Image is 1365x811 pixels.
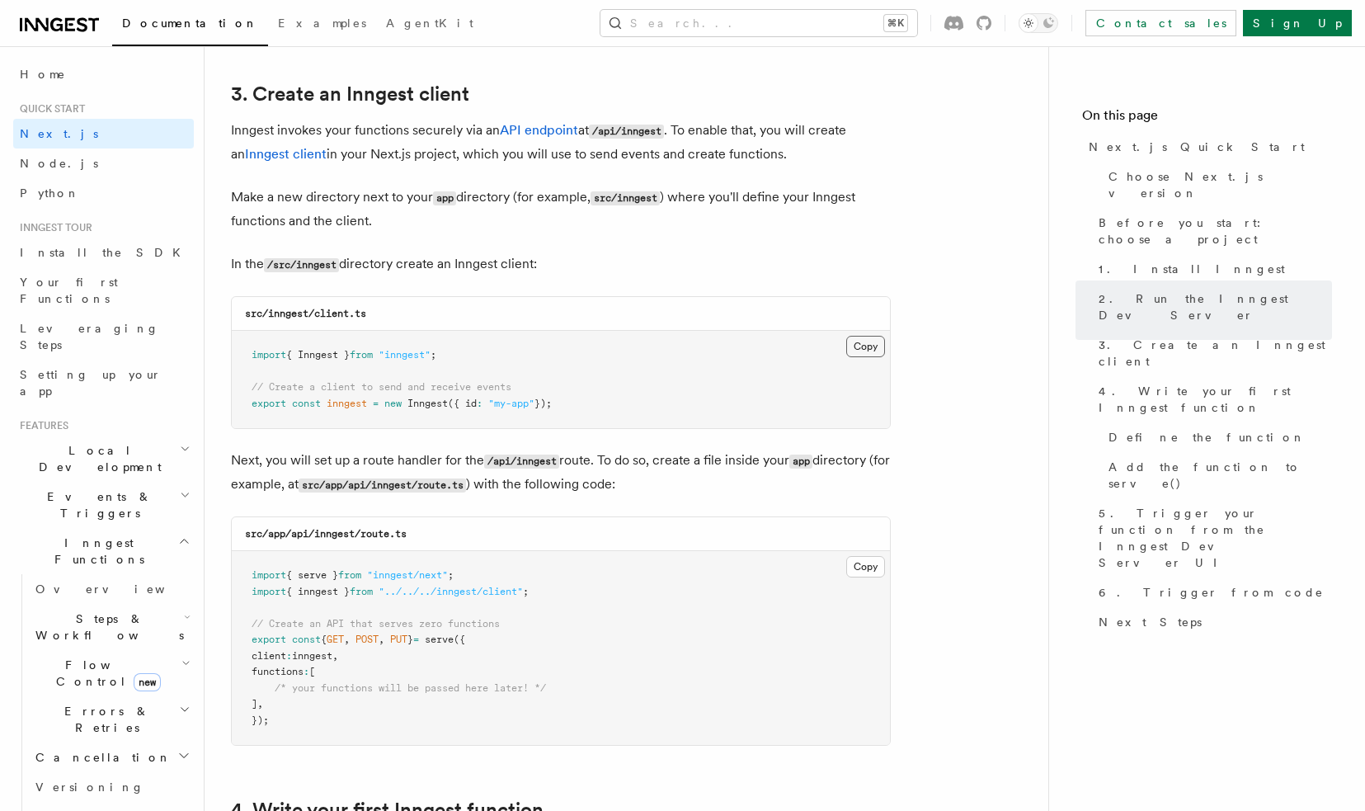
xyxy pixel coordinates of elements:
button: Steps & Workflows [29,604,194,650]
code: src/inngest/client.ts [245,308,366,319]
span: , [379,634,384,645]
span: { inngest } [286,586,350,597]
span: functions [252,666,304,677]
a: Choose Next.js version [1102,162,1332,208]
span: Python [20,186,80,200]
a: Versioning [29,772,194,802]
button: Local Development [13,436,194,482]
span: Cancellation [29,749,172,766]
span: ; [431,349,436,361]
span: inngest [327,398,367,409]
span: { Inngest } [286,349,350,361]
span: Flow Control [29,657,181,690]
span: Your first Functions [20,276,118,305]
span: Local Development [13,442,180,475]
span: from [350,349,373,361]
span: , [332,650,338,662]
span: 2. Run the Inngest Dev Server [1099,290,1332,323]
button: Flow Controlnew [29,650,194,696]
code: src/app/api/inngest/route.ts [299,479,466,493]
span: Choose Next.js version [1108,168,1332,201]
span: export [252,398,286,409]
span: Inngest Functions [13,535,178,568]
a: Next.js Quick Start [1082,132,1332,162]
span: ({ [454,634,465,645]
span: Errors & Retries [29,703,179,736]
code: src/inngest [591,191,660,205]
a: 4. Write your first Inngest function [1092,376,1332,422]
span: Documentation [122,17,258,30]
span: // Create a client to send and receive events [252,381,511,393]
a: Add the function to serve() [1102,452,1332,498]
code: app [433,191,456,205]
span: client [252,650,286,662]
button: Search...⌘K [600,10,917,36]
span: Versioning [35,780,144,794]
p: Inngest invokes your functions securely via an at . To enable that, you will create an in your Ne... [231,119,891,166]
span: Inngest tour [13,221,92,234]
a: Inngest client [245,146,327,162]
span: ({ id [448,398,477,409]
span: "inngest" [379,349,431,361]
span: : [304,666,309,677]
a: Next.js [13,119,194,149]
span: GET [327,634,344,645]
span: from [338,569,361,581]
span: Next Steps [1099,614,1202,630]
span: Inngest [407,398,448,409]
span: AgentKit [386,17,473,30]
span: new [134,673,161,691]
span: import [252,349,286,361]
a: Install the SDK [13,238,194,267]
a: 2. Run the Inngest Dev Server [1092,284,1332,330]
span: [ [309,666,315,677]
h4: On this page [1082,106,1332,132]
span: : [286,650,292,662]
span: POST [355,634,379,645]
p: Make a new directory next to your directory (for example, ) where you'll define your Inngest func... [231,186,891,233]
kbd: ⌘K [884,15,907,31]
p: Next, you will set up a route handler for the route. To do so, create a file inside your director... [231,449,891,497]
a: 6. Trigger from code [1092,578,1332,607]
span: Add the function to serve() [1108,459,1332,492]
span: const [292,398,321,409]
a: Examples [268,5,376,45]
span: new [384,398,402,409]
a: AgentKit [376,5,483,45]
a: Leveraging Steps [13,314,194,360]
code: /api/inngest [484,455,559,469]
a: Next Steps [1092,607,1332,637]
code: /src/inngest [264,258,339,272]
a: 3. Create an Inngest client [231,83,469,106]
button: Toggle dark mode [1019,13,1058,33]
span: Examples [278,17,366,30]
a: Node.js [13,149,194,178]
span: "my-app" [488,398,534,409]
span: 1. Install Inngest [1099,261,1285,277]
span: Next.js Quick Start [1089,139,1305,155]
a: 1. Install Inngest [1092,254,1332,284]
a: API endpoint [500,122,578,138]
span: Overview [35,582,205,596]
a: Setting up your app [13,360,194,406]
span: "../../../inngest/client" [379,586,523,597]
span: 6. Trigger from code [1099,584,1324,601]
span: Features [13,419,68,432]
span: /* your functions will be passed here later! */ [275,682,546,694]
a: Overview [29,574,194,604]
button: Errors & Retries [29,696,194,743]
a: Home [13,59,194,89]
span: = [373,398,379,409]
button: Copy [846,336,885,357]
a: Before you start: choose a project [1092,208,1332,254]
a: 3. Create an Inngest client [1092,330,1332,376]
span: Leveraging Steps [20,322,159,351]
span: Setting up your app [20,368,162,398]
span: import [252,569,286,581]
button: Copy [846,556,885,578]
span: from [350,586,373,597]
a: Documentation [112,5,268,46]
span: Install the SDK [20,246,191,259]
span: "inngest/next" [367,569,448,581]
button: Inngest Functions [13,528,194,574]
